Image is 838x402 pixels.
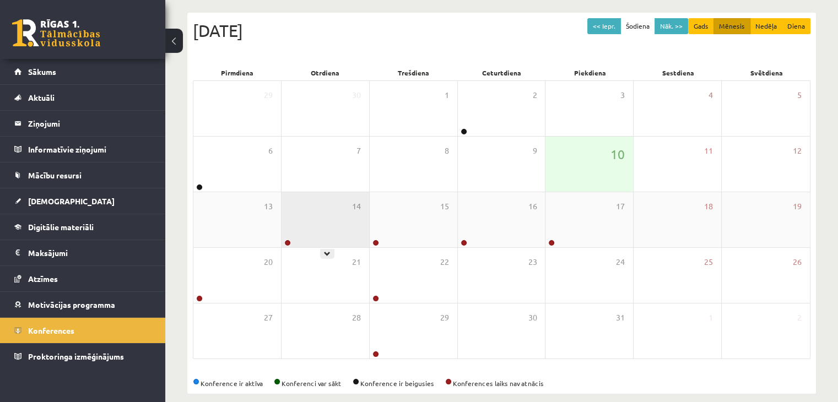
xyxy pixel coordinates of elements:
[457,65,545,80] div: Ceturtdiena
[713,18,750,34] button: Mēnesis
[28,325,74,335] span: Konferences
[14,344,152,369] a: Proktoringa izmēģinājums
[28,240,152,265] legend: Maksājumi
[28,222,94,232] span: Digitālie materiāli
[445,145,449,157] span: 8
[793,200,802,213] span: 19
[620,18,655,34] button: Šodiena
[28,67,56,77] span: Sākums
[14,266,152,291] a: Atzīmes
[12,19,100,47] a: Rīgas 1. Tālmācības vidusskola
[655,18,688,34] button: Nāk. >>
[264,200,273,213] span: 13
[28,111,152,136] legend: Ziņojumi
[264,312,273,324] span: 27
[28,137,152,162] legend: Informatīvie ziņojumi
[688,18,714,34] button: Gads
[28,93,55,102] span: Aktuāli
[528,200,537,213] span: 16
[440,200,449,213] span: 15
[264,89,273,101] span: 29
[750,18,782,34] button: Nedēļa
[14,59,152,84] a: Sākums
[616,256,625,268] span: 24
[528,256,537,268] span: 23
[704,200,713,213] span: 18
[14,318,152,343] a: Konferences
[797,312,802,324] span: 2
[14,240,152,265] a: Maksājumi
[634,65,722,80] div: Sestdiena
[797,89,802,101] span: 5
[28,196,115,206] span: [DEMOGRAPHIC_DATA]
[532,89,537,101] span: 2
[14,188,152,214] a: [DEMOGRAPHIC_DATA]
[193,18,810,43] div: [DATE]
[709,312,713,324] span: 1
[281,65,369,80] div: Otrdiena
[28,300,115,309] span: Motivācijas programma
[532,145,537,157] span: 9
[445,89,449,101] span: 1
[440,256,449,268] span: 22
[793,145,802,157] span: 12
[782,18,810,34] button: Diena
[352,312,361,324] span: 28
[356,145,361,157] span: 7
[440,312,449,324] span: 29
[587,18,621,34] button: << Iepr.
[268,145,273,157] span: 6
[369,65,457,80] div: Trešdiena
[610,145,625,164] span: 10
[28,351,124,361] span: Proktoringa izmēģinājums
[528,312,537,324] span: 30
[616,200,625,213] span: 17
[352,200,361,213] span: 14
[616,312,625,324] span: 31
[620,89,625,101] span: 3
[14,214,152,240] a: Digitālie materiāli
[352,256,361,268] span: 21
[722,65,810,80] div: Svētdiena
[704,256,713,268] span: 25
[28,170,82,180] span: Mācību resursi
[14,162,152,188] a: Mācību resursi
[14,292,152,317] a: Motivācijas programma
[14,85,152,110] a: Aktuāli
[14,111,152,136] a: Ziņojumi
[546,65,634,80] div: Piekdiena
[709,89,713,101] span: 4
[14,137,152,162] a: Informatīvie ziņojumi
[352,89,361,101] span: 30
[28,274,58,284] span: Atzīmes
[193,378,810,388] div: Konference ir aktīva Konferenci var sākt Konference ir beigusies Konferences laiks nav atnācis
[704,145,713,157] span: 11
[264,256,273,268] span: 20
[193,65,281,80] div: Pirmdiena
[793,256,802,268] span: 26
